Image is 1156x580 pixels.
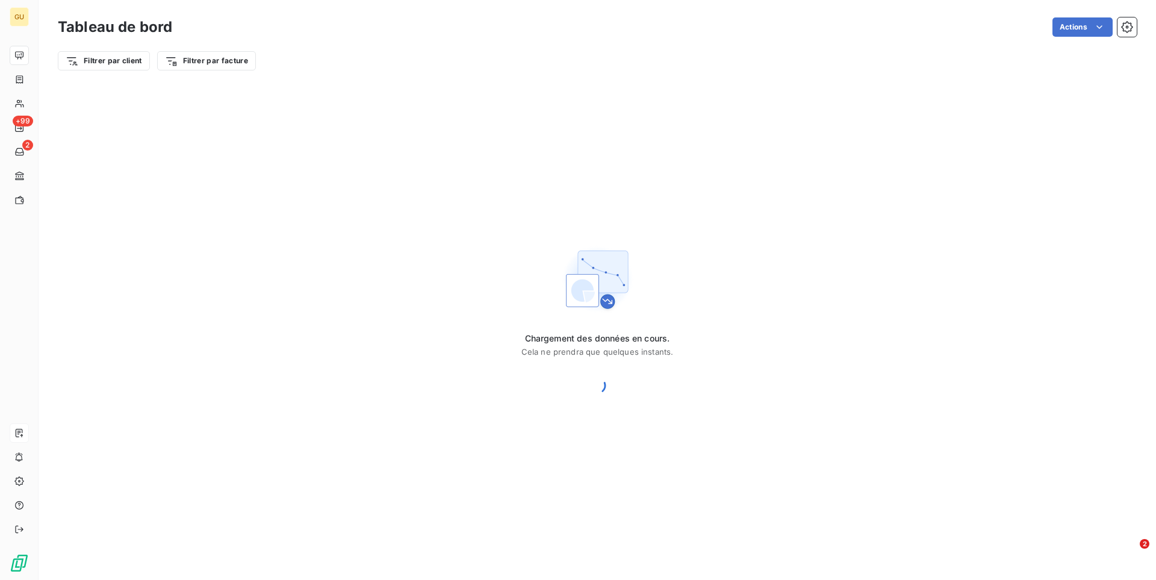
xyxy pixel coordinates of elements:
button: Filtrer par client [58,51,150,70]
span: Chargement des données en cours. [521,332,674,345]
img: First time [559,241,636,318]
iframe: Intercom live chat [1115,539,1144,568]
button: Actions [1052,17,1113,37]
span: 2 [22,140,33,151]
span: +99 [13,116,33,126]
img: Logo LeanPay [10,553,29,573]
h3: Tableau de bord [58,16,172,38]
span: 2 [1140,539,1149,549]
div: GU [10,7,29,27]
button: Filtrer par facture [157,51,256,70]
span: Cela ne prendra que quelques instants. [521,347,674,357]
